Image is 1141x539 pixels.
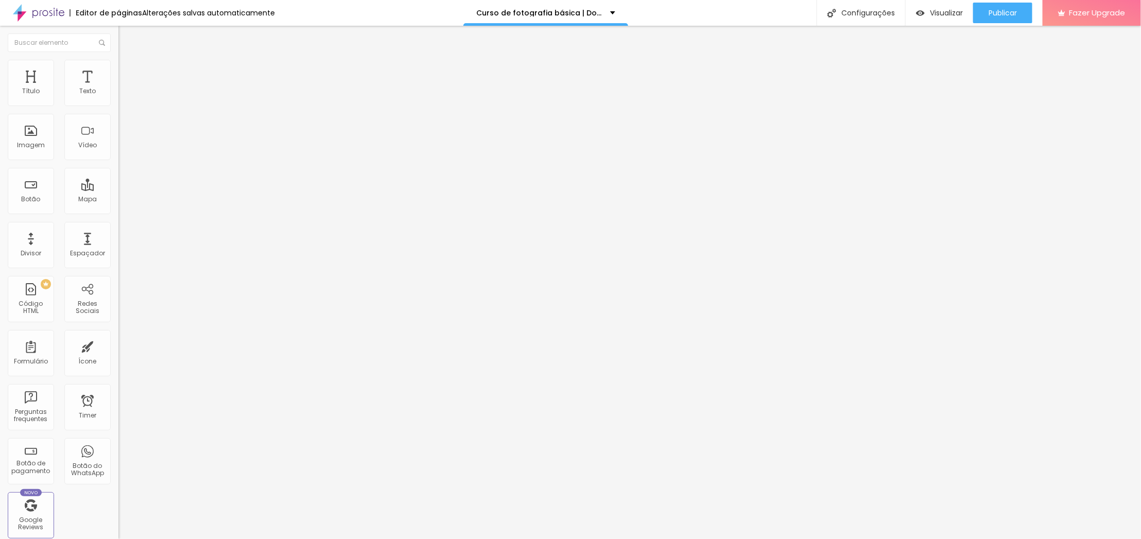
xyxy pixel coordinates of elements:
[1069,8,1126,17] span: Fazer Upgrade
[916,9,925,18] img: view-1.svg
[142,9,275,16] div: Alterações salvas automaticamente
[10,408,51,423] div: Perguntas frequentes
[99,40,105,46] img: Icone
[973,3,1032,23] button: Publicar
[21,250,41,257] div: Divisor
[22,88,40,95] div: Título
[10,300,51,315] div: Código HTML
[118,26,1141,539] iframe: Editor
[79,358,97,365] div: Ícone
[67,462,108,477] div: Botão do WhatsApp
[78,196,97,203] div: Mapa
[70,9,142,16] div: Editor de páginas
[476,9,602,16] p: Curso de fotografia básica | Do zero aos primeiros clientes
[8,33,111,52] input: Buscar elemento
[70,250,105,257] div: Espaçador
[79,412,96,419] div: Timer
[79,88,96,95] div: Texto
[827,9,836,18] img: Icone
[67,300,108,315] div: Redes Sociais
[906,3,973,23] button: Visualizar
[22,196,41,203] div: Botão
[989,9,1017,17] span: Publicar
[10,516,51,531] div: Google Reviews
[17,142,45,149] div: Imagem
[78,142,97,149] div: Vídeo
[10,460,51,475] div: Botão de pagamento
[930,9,963,17] span: Visualizar
[20,489,42,496] div: Novo
[14,358,48,365] div: Formulário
